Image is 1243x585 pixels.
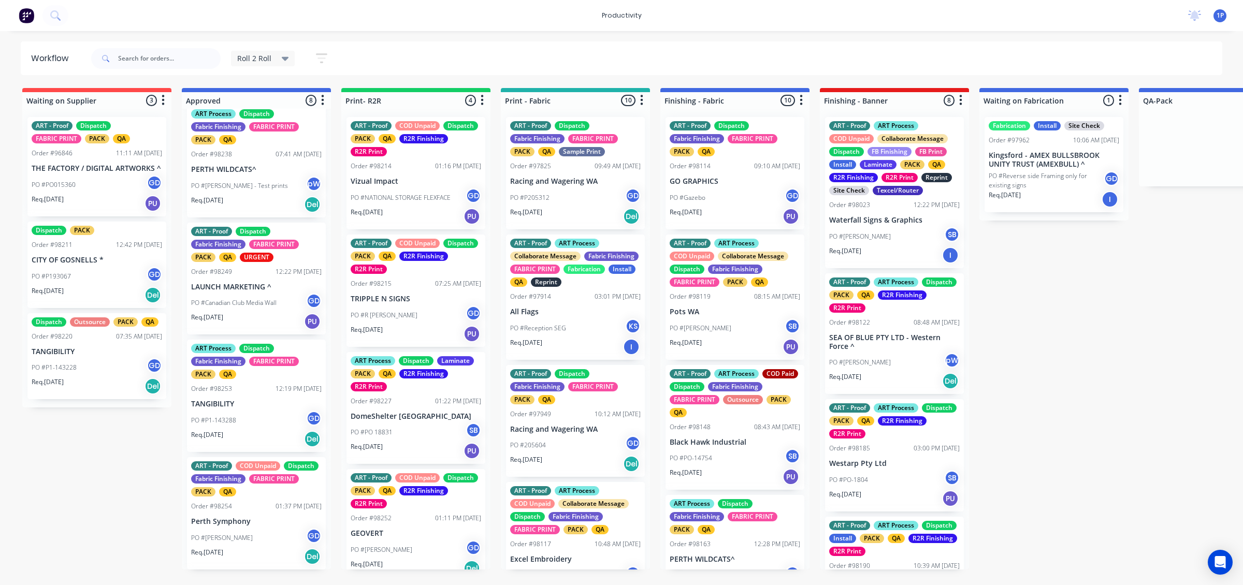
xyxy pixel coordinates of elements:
[435,162,481,171] div: 01:16 PM [DATE]
[443,473,478,482] div: Dispatch
[506,117,645,229] div: ART - ProofDispatchFabric FinishingFABRIC PRINTPACKQASample PrintOrder #9782509:49 AM [DATE]Racin...
[510,177,641,186] p: Racing and Wagering WA
[595,162,641,171] div: 09:49 AM [DATE]
[670,395,719,404] div: FABRIC PRINT
[351,208,383,217] p: Req. [DATE]
[464,326,480,342] div: PU
[351,279,392,288] div: Order #98215
[568,382,618,391] div: FABRIC PRINT
[829,277,870,287] div: ART - Proof
[351,473,392,482] div: ART - Proof
[351,252,375,261] div: PACK
[829,429,865,438] div: R2R Print
[236,227,270,236] div: Dispatch
[510,486,551,495] div: ART - Proof
[351,265,387,274] div: R2R Print
[989,191,1021,200] p: Req. [DATE]
[868,147,912,156] div: FB Finishing
[435,397,481,406] div: 01:22 PM [DATE]
[219,135,236,144] div: QA
[714,369,759,378] div: ART Process
[346,352,485,464] div: ART ProcessDispatchLaminatePACKQAR2R FinishingR2R PrintOrder #9822701:22 PM [DATE]DomeShelter [GE...
[785,318,800,334] div: SB
[395,121,440,130] div: COD Unpaid
[670,134,724,143] div: Fabric Finishing
[928,160,945,169] div: QA
[670,292,711,301] div: Order #98119
[32,286,64,296] p: Req. [DATE]
[147,267,162,282] div: GD
[191,240,245,249] div: Fabric Finishing
[304,313,321,330] div: PU
[708,382,762,391] div: Fabric Finishing
[191,135,215,144] div: PACK
[989,171,1104,190] p: PO #Reverse side Framing only for existing signs
[144,378,161,394] div: Del
[187,457,326,569] div: ART - ProofCOD UnpaidDispatchFabric FinishingFABRIC PRINTPACKQAOrder #9825401:37 PM [DATE]Perth S...
[351,325,383,334] p: Req. [DATE]
[443,239,478,248] div: Dispatch
[510,162,551,171] div: Order #97825
[878,416,927,426] div: R2R Finishing
[191,400,322,408] p: TANGIBILITY
[723,277,747,287] div: PACK
[670,277,719,287] div: FABRIC PRINT
[191,150,232,159] div: Order #98238
[783,469,799,485] div: PU
[32,149,73,158] div: Order #96846
[860,160,897,169] div: Laminate
[239,109,274,119] div: Dispatch
[399,486,448,495] div: R2R Finishing
[32,377,64,387] p: Req. [DATE]
[783,208,799,225] div: PU
[670,147,694,156] div: PACK
[346,117,485,229] div: ART - ProofCOD UnpaidDispatchPACKQAR2R FinishingR2R PrintOrder #9821401:16 PM [DATE]Vizual Impact...
[751,277,768,287] div: QA
[510,277,527,287] div: QA
[510,395,534,404] div: PACK
[1034,121,1061,130] div: Install
[510,382,565,391] div: Fabric Finishing
[922,277,957,287] div: Dispatch
[829,186,869,195] div: Site Check
[510,121,551,130] div: ART - Proof
[351,412,481,421] p: DomeShelter [GEOGRAPHIC_DATA]
[191,267,232,276] div: Order #98249
[351,428,393,437] p: PO #PO 18831
[723,395,763,404] div: Outsource
[825,399,964,511] div: ART - ProofART ProcessDispatchPACKQAR2R FinishingR2R PrintOrder #9818503:00 PM [DATE]Westarp Pty ...
[191,227,232,236] div: ART - Proof
[510,455,542,464] p: Req. [DATE]
[531,277,561,287] div: Reprint
[670,239,711,248] div: ART - Proof
[147,175,162,191] div: GD
[191,283,322,291] p: LAUNCH MARKETING ^
[829,147,864,156] div: Dispatch
[670,208,702,217] p: Req. [DATE]
[989,121,1030,130] div: Fabrication
[346,235,485,347] div: ART - ProofCOD UnpaidDispatchPACKQAR2R FinishingR2R PrintOrder #9821507:25 AM [DATE]TRIPPLE N SIG...
[32,317,66,327] div: Dispatch
[351,177,481,186] p: Vizual Impact
[464,208,480,225] div: PU
[922,403,957,413] div: Dispatch
[538,395,555,404] div: QA
[989,151,1119,169] p: Kingsford - AMEX BULLSBROOK UNITY TRUST (AMEXBULL) ^
[825,273,964,394] div: ART - ProofART ProcessDispatchPACKQAR2R FinishingR2R PrintOrder #9812208:48 AM [DATE]SEA OF BLUE ...
[399,369,448,378] div: R2R Finishing
[670,438,800,447] p: Black Hawk Industrial
[670,369,711,378] div: ART - Proof
[32,240,73,250] div: Order #98211
[857,290,874,300] div: QA
[118,48,221,69] input: Search for orders...
[829,333,960,351] p: SEA OF BLUE PTY LTD - Western Force ^
[76,121,111,130] div: Dispatch
[141,317,158,327] div: QA
[829,416,854,426] div: PACK
[351,356,395,365] div: ART Process
[27,222,166,308] div: DispatchPACKOrder #9821112:42 PM [DATE]CITY OF GOSNELLS *PO #P193067GDReq.[DATE]Del
[191,430,223,440] p: Req. [DATE]
[32,226,66,235] div: Dispatch
[829,358,891,367] p: PO #[PERSON_NAME]
[874,403,918,413] div: ART Process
